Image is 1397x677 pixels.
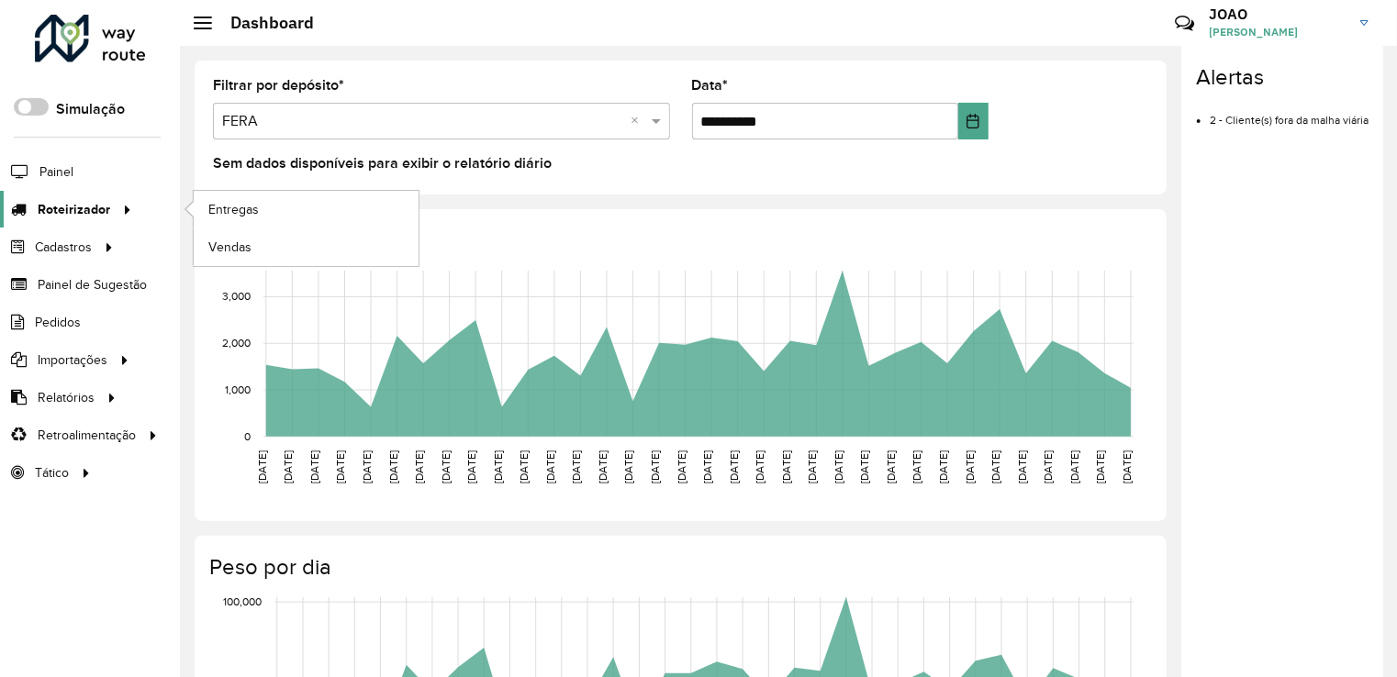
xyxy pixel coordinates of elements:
[225,383,251,395] text: 1,000
[989,450,1001,483] text: [DATE]
[1121,450,1133,483] text: [DATE]
[282,450,294,483] text: [DATE]
[518,450,530,483] text: [DATE]
[631,110,647,132] span: Clear all
[806,450,818,483] text: [DATE]
[222,337,251,349] text: 2,000
[780,450,792,483] text: [DATE]
[35,463,69,483] span: Tático
[213,74,344,96] label: Filtrar por depósito
[859,450,871,483] text: [DATE]
[440,450,452,483] text: [DATE]
[212,13,314,33] h2: Dashboard
[623,450,635,483] text: [DATE]
[38,350,107,370] span: Importações
[1196,64,1369,91] h4: Alertas
[701,450,713,483] text: [DATE]
[413,450,425,483] text: [DATE]
[35,313,81,332] span: Pedidos
[308,450,320,483] text: [DATE]
[492,450,504,483] text: [DATE]
[194,228,419,265] a: Vendas
[465,450,477,483] text: [DATE]
[1068,450,1080,483] text: [DATE]
[38,275,147,294] span: Painel de Sugestão
[676,450,687,483] text: [DATE]
[1165,4,1204,43] a: Contato Rápido
[38,426,136,445] span: Retroalimentação
[209,228,1148,254] h4: Capacidade por dia
[39,162,73,182] span: Painel
[56,98,125,120] label: Simulação
[754,450,766,483] text: [DATE]
[937,450,949,483] text: [DATE]
[256,450,268,483] text: [DATE]
[223,595,262,607] text: 100,000
[958,103,989,139] button: Choose Date
[649,450,661,483] text: [DATE]
[35,238,92,257] span: Cadastros
[544,450,556,483] text: [DATE]
[728,450,740,483] text: [DATE]
[911,450,923,483] text: [DATE]
[387,450,399,483] text: [DATE]
[964,450,976,483] text: [DATE]
[213,152,552,174] label: Sem dados disponíveis para exibir o relatório diário
[571,450,583,483] text: [DATE]
[335,450,347,483] text: [DATE]
[1209,6,1347,23] h3: JOAO
[361,450,373,483] text: [DATE]
[833,450,844,483] text: [DATE]
[1095,450,1107,483] text: [DATE]
[209,554,1148,581] h4: Peso por dia
[597,450,609,483] text: [DATE]
[692,74,729,96] label: Data
[1016,450,1028,483] text: [DATE]
[38,200,110,219] span: Roteirizador
[885,450,897,483] text: [DATE]
[1210,98,1369,128] li: 2 - Cliente(s) fora da malha viária
[1042,450,1054,483] text: [DATE]
[222,290,251,302] text: 3,000
[1209,24,1347,40] span: [PERSON_NAME]
[194,191,419,228] a: Entregas
[244,430,251,442] text: 0
[208,200,259,219] span: Entregas
[208,238,251,257] span: Vendas
[38,388,95,407] span: Relatórios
